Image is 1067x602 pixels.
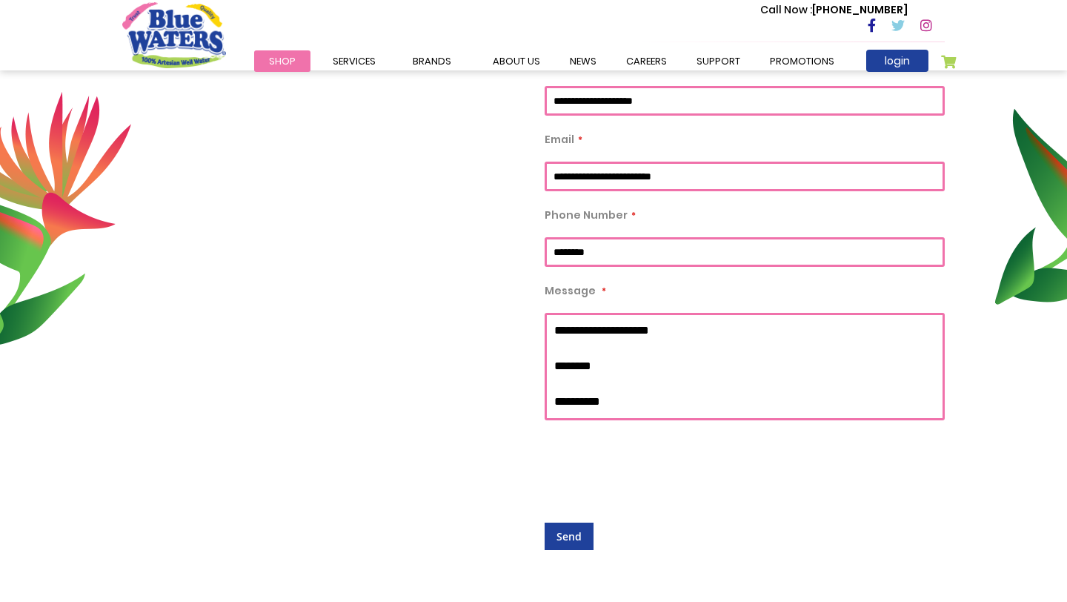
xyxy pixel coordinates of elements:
button: Send [545,523,594,550]
span: Call Now : [760,2,812,17]
iframe: reCAPTCHA [545,435,770,493]
span: Send [556,529,582,543]
a: store logo [122,2,226,67]
a: about us [478,50,555,72]
a: careers [611,50,682,72]
a: Promotions [755,50,849,72]
a: News [555,50,611,72]
span: Message [545,283,596,298]
p: [PHONE_NUMBER] [760,2,908,18]
span: Phone Number [545,208,628,222]
span: Email [545,132,574,147]
span: Services [333,54,376,68]
span: Shop [269,54,296,68]
a: support [682,50,755,72]
a: login [866,50,928,72]
span: Brands [413,54,451,68]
